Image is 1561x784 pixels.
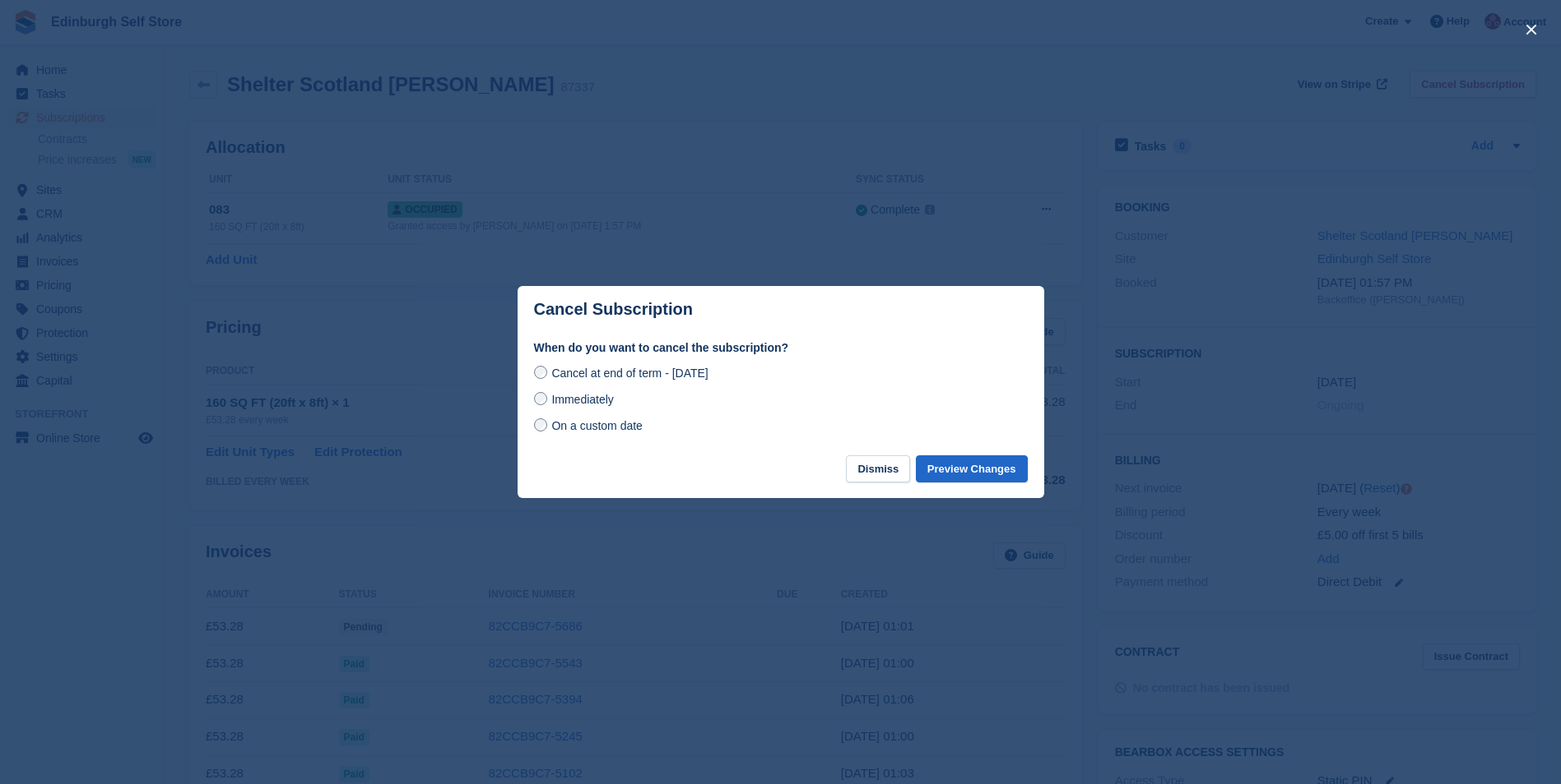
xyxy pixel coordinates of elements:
button: close [1518,16,1545,43]
span: Immediately [551,393,613,406]
button: Dismiss [846,455,910,482]
span: On a custom date [551,419,643,432]
input: Immediately [534,392,547,405]
span: Cancel at end of term - [DATE] [551,367,708,380]
button: Preview Changes [916,455,1028,482]
p: Cancel Subscription [534,300,693,319]
label: When do you want to cancel the subscription? [534,339,1028,357]
input: Cancel at end of term - [DATE] [534,366,547,379]
input: On a custom date [534,418,547,431]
